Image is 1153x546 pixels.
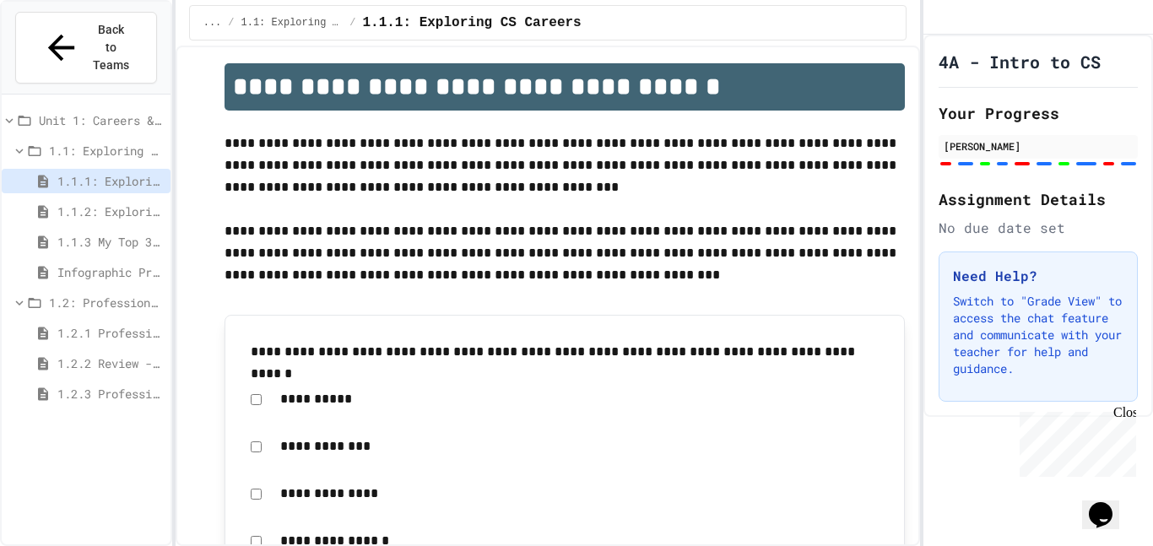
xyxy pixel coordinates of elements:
span: 1.1.2: Exploring CS Careers - Review [57,203,164,220]
span: Unit 1: Careers & Professionalism [39,111,164,129]
div: No due date set [939,218,1138,238]
p: Switch to "Grade View" to access the chat feature and communicate with your teacher for help and ... [953,293,1123,377]
button: Back to Teams [15,12,157,84]
span: Back to Teams [91,21,131,74]
div: [PERSON_NAME] [944,138,1133,154]
div: Chat with us now!Close [7,7,116,107]
h2: Your Progress [939,101,1138,125]
span: 1.2.1 Professional Communication [57,324,164,342]
span: 1.2: Professional Communication [49,294,164,311]
h3: Need Help? [953,266,1123,286]
span: 1.2.3 Professional Communication Challenge [57,385,164,403]
span: / [349,16,355,30]
h1: 4A - Intro to CS [939,50,1101,73]
span: 1.1: Exploring CS Careers [49,142,164,159]
span: ... [203,16,222,30]
span: / [228,16,234,30]
span: 1.1: Exploring CS Careers [241,16,344,30]
iframe: chat widget [1013,405,1136,477]
iframe: chat widget [1082,478,1136,529]
span: 1.1.3 My Top 3 CS Careers! [57,233,164,251]
span: 1.2.2 Review - Professional Communication [57,354,164,372]
span: 1.1.1: Exploring CS Careers [362,13,581,33]
h2: Assignment Details [939,187,1138,211]
span: Infographic Project: Your favorite CS [57,263,164,281]
span: 1.1.1: Exploring CS Careers [57,172,164,190]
